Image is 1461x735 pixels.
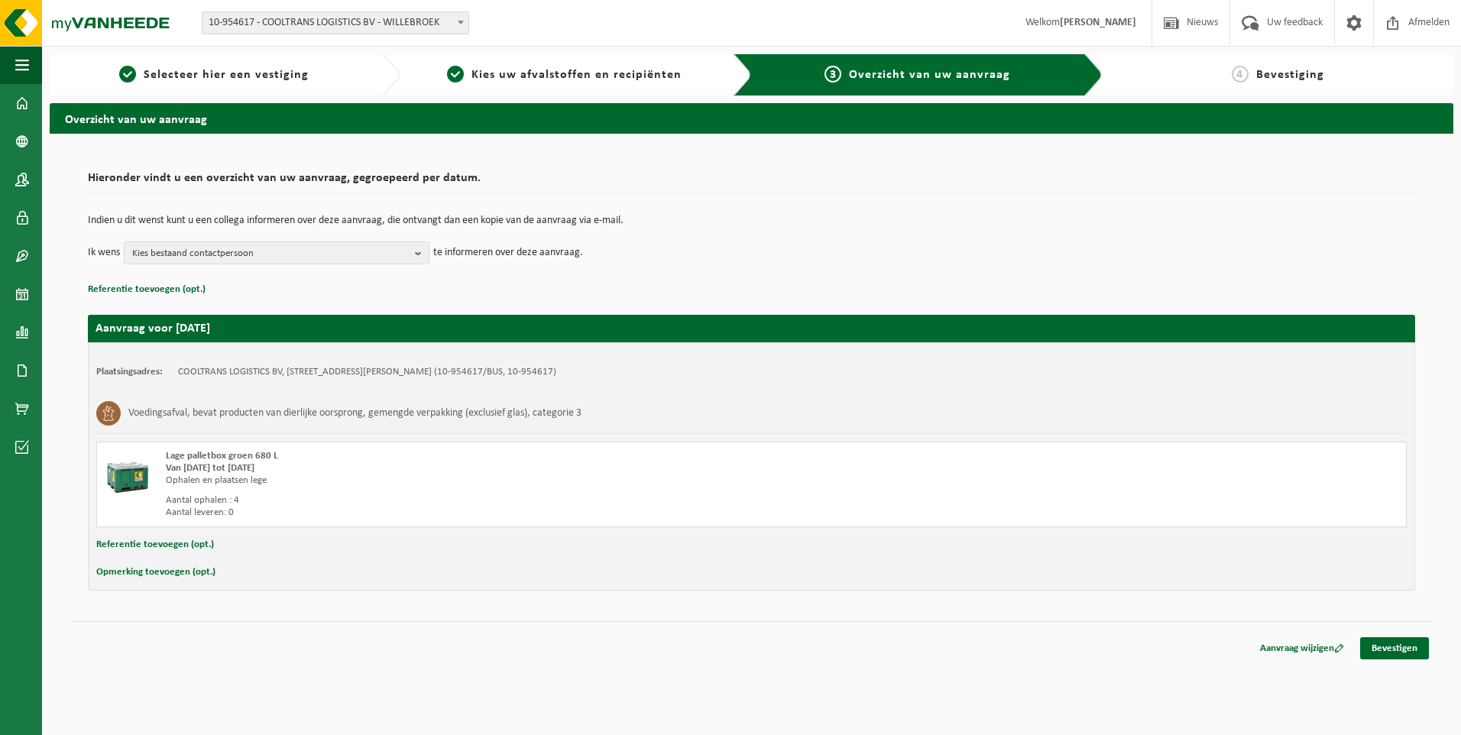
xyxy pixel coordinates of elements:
[202,11,469,34] span: 10-954617 - COOLTRANS LOGISTICS BV - WILLEBROEK
[105,450,151,496] img: PB-LB-0680-HPE-GN-01.png
[128,401,581,426] h3: Voedingsafval, bevat producten van dierlijke oorsprong, gemengde verpakking (exclusief glas), cat...
[88,280,206,300] button: Referentie toevoegen (opt.)
[471,69,682,81] span: Kies uw afvalstoffen en recipiënten
[178,366,556,378] td: COOLTRANS LOGISTICS BV, [STREET_ADDRESS][PERSON_NAME] (10-954617/BUS, 10-954617)
[408,66,721,84] a: 2Kies uw afvalstoffen en recipiënten
[88,215,1415,226] p: Indien u dit wenst kunt u een collega informeren over deze aanvraag, die ontvangt dan een kopie v...
[96,562,215,582] button: Opmerking toevoegen (opt.)
[1256,69,1324,81] span: Bevestiging
[88,241,120,264] p: Ik wens
[1060,17,1136,28] strong: [PERSON_NAME]
[96,535,214,555] button: Referentie toevoegen (opt.)
[57,66,370,84] a: 1Selecteer hier een vestiging
[50,103,1453,133] h2: Overzicht van uw aanvraag
[96,322,210,335] strong: Aanvraag voor [DATE]
[1232,66,1249,83] span: 4
[166,494,813,507] div: Aantal ophalen : 4
[447,66,464,83] span: 2
[96,367,163,377] strong: Plaatsingsadres:
[166,507,813,519] div: Aantal leveren: 0
[824,66,841,83] span: 3
[124,241,429,264] button: Kies bestaand contactpersoon
[132,242,409,265] span: Kies bestaand contactpersoon
[202,12,468,34] span: 10-954617 - COOLTRANS LOGISTICS BV - WILLEBROEK
[849,69,1010,81] span: Overzicht van uw aanvraag
[433,241,583,264] p: te informeren over deze aanvraag.
[119,66,136,83] span: 1
[1249,637,1356,659] a: Aanvraag wijzigen
[1360,637,1429,659] a: Bevestigen
[88,172,1415,193] h2: Hieronder vindt u een overzicht van uw aanvraag, gegroepeerd per datum.
[166,474,813,487] div: Ophalen en plaatsen lege
[166,463,254,473] strong: Van [DATE] tot [DATE]
[166,451,278,461] span: Lage palletbox groen 680 L
[144,69,309,81] span: Selecteer hier een vestiging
